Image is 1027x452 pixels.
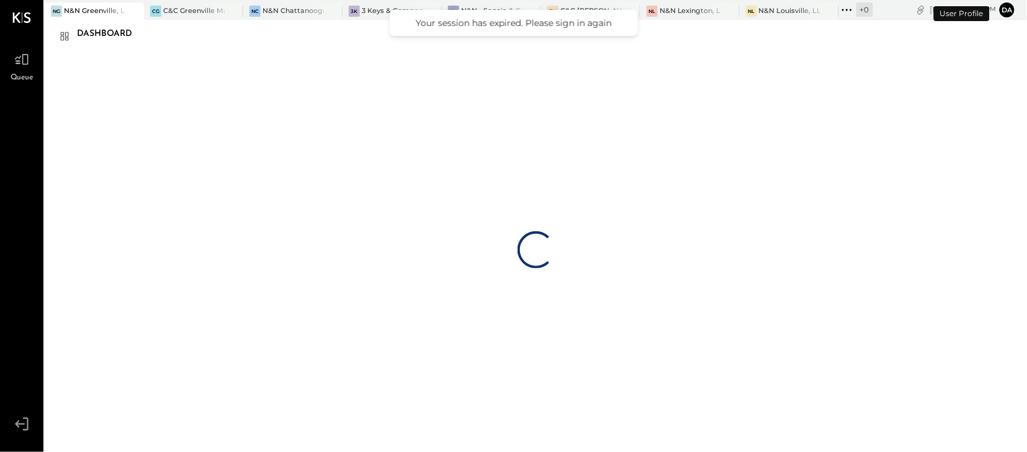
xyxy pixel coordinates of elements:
div: User Profile [934,6,990,21]
div: Your session has expired. Please sign in again [402,17,626,29]
div: N&N Chattanooga, LLC [262,6,324,16]
div: N&N Greenville, LLC [64,6,125,16]
div: C&C [PERSON_NAME] LLC [560,6,622,16]
div: NG [51,6,62,17]
div: 3 Keys & Company [362,6,423,16]
div: N- [448,6,459,17]
span: 8 : 47 [959,4,984,16]
div: NC [249,6,261,17]
div: NL [647,6,658,17]
div: NL [746,6,757,17]
button: da [1000,2,1015,17]
div: CG [150,6,161,17]
div: 3K [349,6,360,17]
span: pm [986,5,997,14]
div: Dashboard [77,24,145,44]
div: N&N - Senoia & Corporate [461,6,522,16]
div: [DATE] [930,4,997,16]
div: N&N Louisville, LLC [759,6,820,16]
div: C&C Greenville Main, LLC [163,6,225,16]
div: copy link [915,3,927,16]
span: Queue [11,73,34,84]
div: CM [547,6,558,17]
a: Queue [1,48,43,84]
div: N&N Lexington, LLC [660,6,721,16]
div: + 0 [856,2,873,17]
